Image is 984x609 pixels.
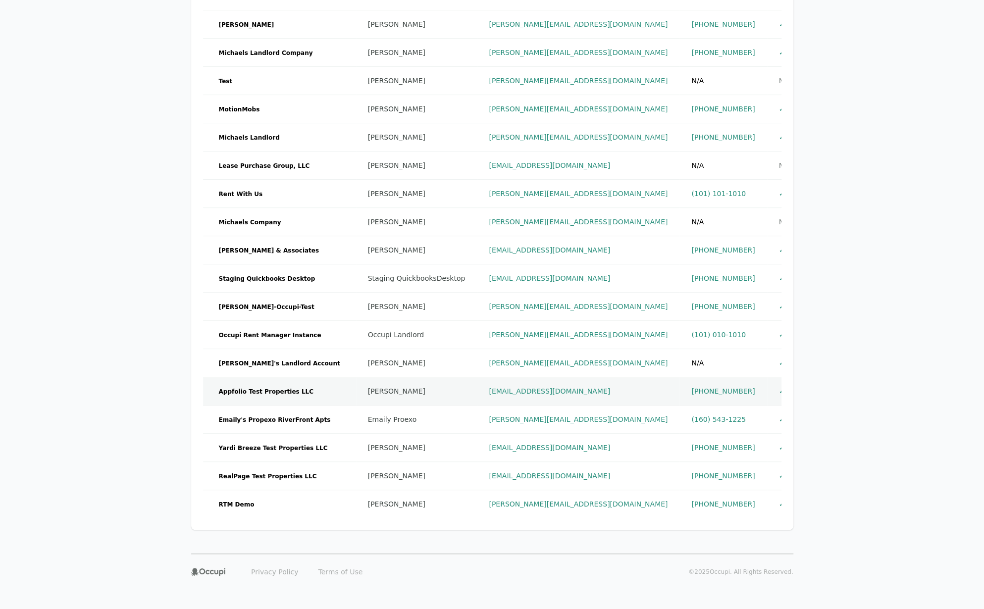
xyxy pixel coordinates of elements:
[215,274,319,284] span: Staging Quickbooks Desktop
[489,161,610,169] a: [EMAIL_ADDRESS][DOMAIN_NAME]
[489,246,610,254] a: [EMAIL_ADDRESS][DOMAIN_NAME]
[489,190,668,198] a: [PERSON_NAME][EMAIL_ADDRESS][DOMAIN_NAME]
[489,105,668,113] a: [PERSON_NAME][EMAIL_ADDRESS][DOMAIN_NAME]
[489,20,668,28] a: [PERSON_NAME][EMAIL_ADDRESS][DOMAIN_NAME]
[779,359,818,367] span: ✓ Verified
[215,189,267,199] span: Rent With Us
[356,67,477,95] td: [PERSON_NAME]
[679,349,767,377] td: N/A
[691,20,755,28] a: [PHONE_NUMBER]
[688,568,793,576] p: © 2025 Occupi. All Rights Reserved.
[779,331,818,339] span: ✓ Verified
[356,208,477,236] td: [PERSON_NAME]
[215,48,317,58] span: Michaels Landlord Company
[356,349,477,377] td: [PERSON_NAME]
[691,246,755,254] a: [PHONE_NUMBER]
[215,415,335,425] span: Emaily's Propexo RiverFront Apts
[356,462,477,490] td: [PERSON_NAME]
[215,471,321,481] span: RealPage Test Properties LLC
[779,105,818,113] span: ✓ Verified
[215,76,237,86] span: Test
[489,331,668,339] a: [PERSON_NAME][EMAIL_ADDRESS][DOMAIN_NAME]
[215,104,264,114] span: MotionMobs
[215,387,317,397] span: Appfolio Test Properties LLC
[779,49,818,56] span: ✓ Verified
[356,264,477,293] td: Staging QuickbooksDesktop
[215,246,323,255] span: [PERSON_NAME] & Associates
[779,274,818,282] span: ✓ Verified
[356,10,477,39] td: [PERSON_NAME]
[691,415,746,423] a: (160) 543-1225
[691,49,755,56] a: [PHONE_NUMBER]
[215,330,325,340] span: Occupi Rent Manager Instance
[356,95,477,123] td: [PERSON_NAME]
[245,564,304,580] a: Privacy Policy
[489,77,668,85] a: [PERSON_NAME][EMAIL_ADDRESS][DOMAIN_NAME]
[779,161,820,169] span: Not Verified
[356,490,477,518] td: [PERSON_NAME]
[779,415,818,423] span: ✓ Verified
[779,190,818,198] span: ✓ Verified
[356,180,477,208] td: [PERSON_NAME]
[215,161,314,171] span: Lease Purchase Group, LLC
[489,218,668,226] a: [PERSON_NAME][EMAIL_ADDRESS][DOMAIN_NAME]
[215,302,318,312] span: [PERSON_NAME]-Occupi-Test
[489,303,668,310] a: [PERSON_NAME][EMAIL_ADDRESS][DOMAIN_NAME]
[215,358,344,368] span: [PERSON_NAME]'s Landlord Account
[779,303,818,310] span: ✓ Verified
[691,444,755,452] a: [PHONE_NUMBER]
[356,123,477,152] td: [PERSON_NAME]
[356,152,477,180] td: [PERSON_NAME]
[679,152,767,180] td: N/A
[489,444,610,452] a: [EMAIL_ADDRESS][DOMAIN_NAME]
[215,443,332,453] span: Yardi Breeze Test Properties LLC
[691,500,755,508] a: [PHONE_NUMBER]
[691,190,746,198] a: (101) 101-1010
[691,303,755,310] a: [PHONE_NUMBER]
[691,274,755,282] a: [PHONE_NUMBER]
[489,274,610,282] a: [EMAIL_ADDRESS][DOMAIN_NAME]
[779,77,820,85] span: Not Verified
[779,500,818,508] span: ✓ Verified
[489,387,610,395] a: [EMAIL_ADDRESS][DOMAIN_NAME]
[489,472,610,480] a: [EMAIL_ADDRESS][DOMAIN_NAME]
[489,49,668,56] a: [PERSON_NAME][EMAIL_ADDRESS][DOMAIN_NAME]
[356,39,477,67] td: [PERSON_NAME]
[691,472,755,480] a: [PHONE_NUMBER]
[215,217,285,227] span: Michaels Company
[779,387,818,395] span: ✓ Verified
[779,246,818,254] span: ✓ Verified
[779,444,818,452] span: ✓ Verified
[215,20,278,30] span: [PERSON_NAME]
[489,415,668,423] a: [PERSON_NAME][EMAIL_ADDRESS][DOMAIN_NAME]
[679,208,767,236] td: N/A
[312,564,368,580] a: Terms of Use
[691,133,755,141] a: [PHONE_NUMBER]
[356,434,477,462] td: [PERSON_NAME]
[489,133,668,141] a: [PERSON_NAME][EMAIL_ADDRESS][DOMAIN_NAME]
[779,472,818,480] span: ✓ Verified
[779,218,820,226] span: Not Verified
[779,133,818,141] span: ✓ Verified
[489,359,668,367] a: [PERSON_NAME][EMAIL_ADDRESS][DOMAIN_NAME]
[691,387,755,395] a: [PHONE_NUMBER]
[679,67,767,95] td: N/A
[779,20,818,28] span: ✓ Verified
[691,105,755,113] a: [PHONE_NUMBER]
[356,236,477,264] td: [PERSON_NAME]
[356,377,477,406] td: [PERSON_NAME]
[356,293,477,321] td: [PERSON_NAME]
[489,500,668,508] a: [PERSON_NAME][EMAIL_ADDRESS][DOMAIN_NAME]
[356,321,477,349] td: Occupi Landlord
[215,500,259,509] span: RTM Demo
[356,406,477,434] td: Emaily Proexo
[691,331,746,339] a: (101) 010-1010
[215,133,284,143] span: Michaels Landlord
